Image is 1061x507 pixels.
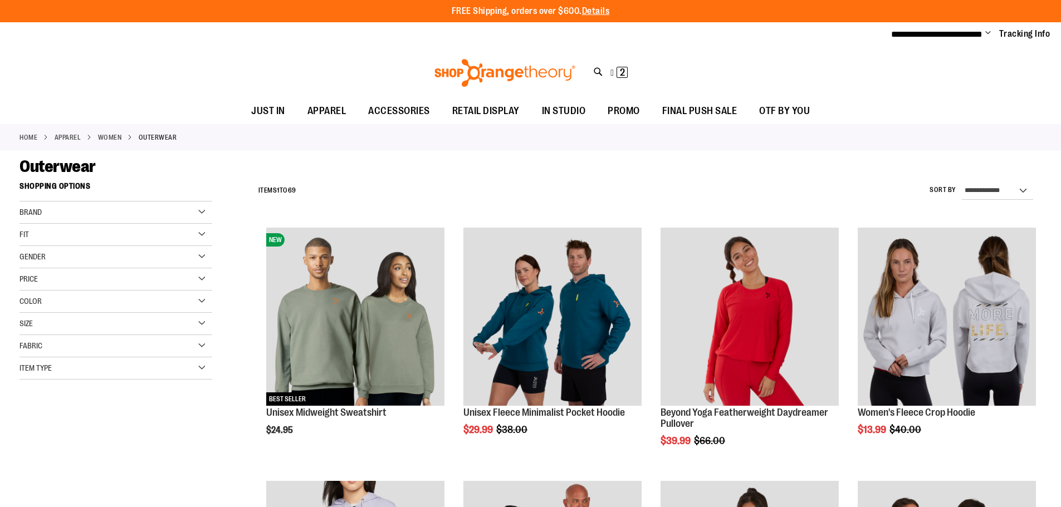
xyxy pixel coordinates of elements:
span: NEW [266,233,285,247]
label: Sort By [930,185,956,195]
span: PROMO [608,99,640,124]
a: Unisex Fleece Minimalist Pocket Hoodie [463,407,625,418]
a: Product image for Womens Fleece Crop Hoodie [858,228,1036,407]
a: Unisex Midweight SweatshirtNEWBEST SELLER [266,228,444,407]
a: JUST IN [240,99,296,124]
a: WOMEN [98,132,122,142]
span: $13.99 [858,424,888,435]
span: Price [19,274,38,283]
a: IN STUDIO [531,99,597,124]
a: APPAREL [55,132,81,142]
a: Product image for Beyond Yoga Featherweight Daydreamer Pullover [661,228,839,407]
span: $66.00 [694,435,727,446]
span: APPAREL [307,99,346,124]
span: OTF BY YOU [759,99,810,124]
a: Beyond Yoga Featherweight Daydreamer Pullover [661,407,828,429]
span: IN STUDIO [542,99,586,124]
a: APPAREL [296,99,358,124]
a: Tracking Info [999,28,1050,40]
span: Fabric [19,341,42,350]
span: BEST SELLER [266,392,309,406]
a: RETAIL DISPLAY [441,99,531,124]
span: 69 [288,186,296,194]
span: 2 [620,67,625,78]
div: product [458,222,647,464]
span: Outerwear [19,157,96,176]
img: Unisex Midweight Sweatshirt [266,228,444,406]
span: $39.99 [661,435,692,446]
img: Unisex Fleece Minimalist Pocket Hoodie [463,228,642,406]
button: Account menu [985,28,991,40]
span: $40.00 [889,424,923,435]
div: product [655,222,844,474]
span: $38.00 [496,424,529,435]
span: Gender [19,252,46,261]
img: Product image for Womens Fleece Crop Hoodie [858,228,1036,406]
strong: Outerwear [139,132,177,142]
span: RETAIL DISPLAY [452,99,520,124]
a: Unisex Midweight Sweatshirt [266,407,387,418]
span: ACCESSORIES [368,99,430,124]
a: ACCESSORIES [357,99,441,124]
div: product [852,222,1042,464]
strong: Shopping Options [19,176,212,201]
a: Details [582,6,610,16]
span: 1 [277,186,280,194]
a: OTF BY YOU [748,99,821,124]
img: Shop Orangetheory [433,59,577,87]
span: FINAL PUSH SALE [662,99,737,124]
p: FREE Shipping, orders over $600. [452,5,610,18]
a: Women's Fleece Crop Hoodie [858,407,975,418]
span: Item Type [19,363,52,372]
div: product [261,222,450,464]
a: Home [19,132,37,142]
span: Fit [19,230,29,239]
span: Size [19,319,33,328]
span: Brand [19,208,42,216]
img: Product image for Beyond Yoga Featherweight Daydreamer Pullover [661,228,839,406]
span: $29.99 [463,424,495,435]
a: PROMO [596,99,651,124]
span: $24.95 [266,425,295,435]
a: FINAL PUSH SALE [651,99,749,124]
span: JUST IN [251,99,285,124]
h2: Items to [258,182,296,199]
a: Unisex Fleece Minimalist Pocket Hoodie [463,228,642,407]
span: Color [19,297,42,306]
